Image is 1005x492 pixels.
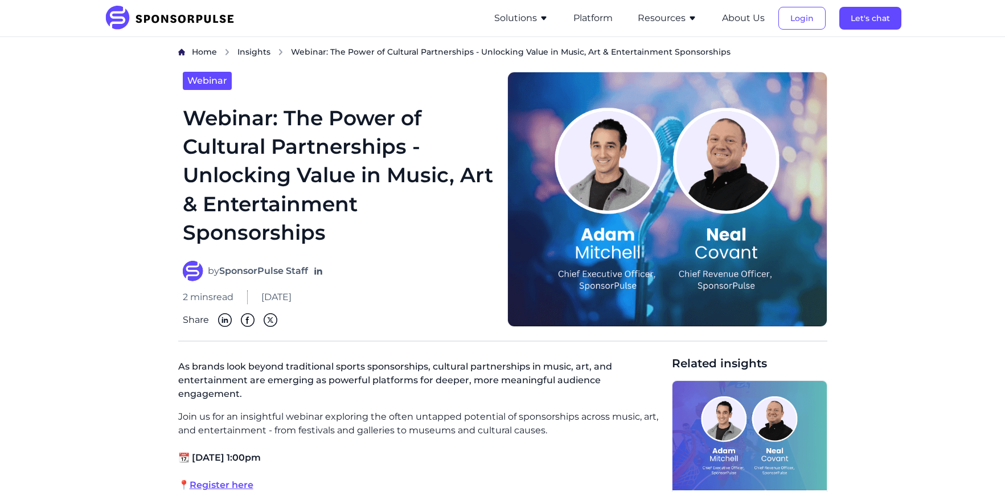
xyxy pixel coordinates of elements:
p: As brands look beyond traditional sports sponsorships, cultural partnerships in music, art, and e... [178,355,663,410]
img: Twitter [264,313,277,327]
img: Webinar header image [507,72,827,327]
span: Home [192,47,217,57]
img: chevron right [224,48,231,56]
button: Let's chat [839,7,901,30]
span: Webinar: The Power of Cultural Partnerships - Unlocking Value in Music, Art & Entertainment Spons... [291,46,731,58]
span: 📍 [178,479,190,490]
strong: SponsorPulse Staff [219,265,308,276]
img: Facebook [241,313,255,327]
span: [DATE] [261,290,292,304]
img: Linkedin [218,313,232,327]
img: SponsorPulse [104,6,243,31]
button: Platform [573,11,613,25]
a: Login [778,13,826,23]
img: On-Demand-Webinar Cover Image [672,381,827,490]
span: Share [183,313,209,327]
a: Webinar [183,72,232,90]
img: chevron right [277,48,284,56]
a: Home [192,46,217,58]
a: Follow on LinkedIn [313,265,324,277]
span: 📆 [DATE] 1:00pm [178,452,261,463]
a: Let's chat [839,13,901,23]
a: Insights [237,46,270,58]
span: 2 mins read [183,290,233,304]
button: About Us [722,11,765,25]
button: Solutions [494,11,548,25]
span: Related insights [672,355,827,371]
img: SponsorPulse Staff [183,261,203,281]
button: Resources [638,11,697,25]
span: Insights [237,47,270,57]
h1: Webinar: The Power of Cultural Partnerships - Unlocking Value in Music, Art & Entertainment Spons... [183,104,494,247]
iframe: Chat Widget [948,437,1005,492]
button: Login [778,7,826,30]
a: Platform [573,13,613,23]
img: Home [178,48,185,56]
a: Register here [190,479,253,490]
p: Join us for an insightful webinar exploring the often untapped potential of sponsorships across m... [178,410,663,437]
span: by [208,264,308,278]
a: About Us [722,13,765,23]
